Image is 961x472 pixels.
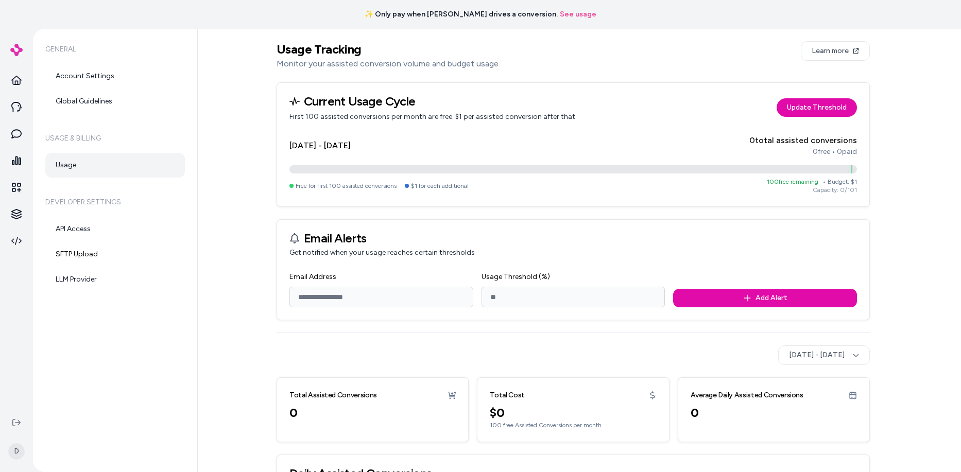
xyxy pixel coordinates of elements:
h3: Total Cost [490,390,525,400]
button: Add Alert [673,289,857,307]
h6: Developer Settings [45,188,185,217]
label: Email Address [289,272,336,281]
label: Usage Threshold (%) [482,272,550,281]
a: API Access [45,217,185,241]
h3: Email Alerts [304,232,367,244]
div: 0 [289,405,456,421]
h4: [DATE] - [DATE] [289,139,351,152]
p: Monitor your assisted conversion volume and budget usage [277,58,499,70]
span: Free for first 100 assisted conversions [296,182,397,190]
div: $ 0 [490,405,656,421]
span: • Budget: $ 1 [822,178,857,185]
a: See usage [560,9,596,20]
a: Learn more [801,41,870,61]
h3: Total Assisted Conversions [289,390,377,400]
div: 0 total assisted conversions [749,134,857,147]
span: $1 for each additional [411,182,469,190]
span: 100 free remaining [767,178,818,185]
a: LLM Provider [45,267,185,292]
p: First 100 assisted conversions per month are free. $1 per assisted conversion after that. [289,112,577,122]
p: Get notified when your usage reaches certain thresholds [289,248,857,258]
img: alby Logo [10,44,23,56]
span: ✨ Only pay when [PERSON_NAME] drives a conversion. [365,9,558,20]
div: 100 free Assisted Conversions per month [490,421,656,429]
h3: Current Usage Cycle [289,95,577,108]
a: Global Guidelines [45,89,185,114]
h2: Usage Tracking [277,41,499,58]
div: Capacity: 0 / 101 [767,186,857,194]
a: Usage [45,153,185,178]
a: Update Threshold [777,98,857,117]
a: SFTP Upload [45,242,185,267]
h6: General [45,35,185,64]
span: D [8,443,25,460]
div: 0 [691,405,857,421]
h6: Usage & Billing [45,124,185,153]
button: [DATE] - [DATE] [778,345,870,365]
button: D [6,435,27,468]
a: Account Settings [45,64,185,89]
div: 0 free • 0 paid [749,147,857,157]
h3: Average Daily Assisted Conversions [691,390,803,400]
